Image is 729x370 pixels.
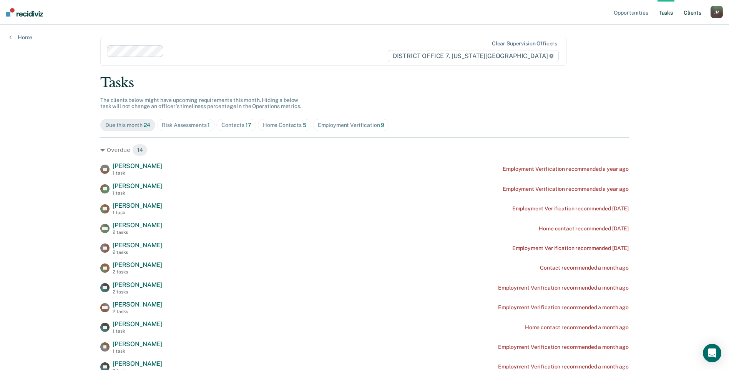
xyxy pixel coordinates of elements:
div: Employment Verification [318,122,385,128]
span: [PERSON_NAME] [113,222,162,229]
div: 2 tasks [113,309,162,314]
div: Home Contacts [263,122,306,128]
div: 1 task [113,348,162,354]
span: DISTRICT OFFICE 7, [US_STATE][GEOGRAPHIC_DATA] [388,50,559,62]
div: 1 task [113,210,162,215]
span: [PERSON_NAME] [113,340,162,348]
div: Home contact recommended [DATE] [539,225,629,232]
span: [PERSON_NAME] [113,360,162,367]
div: Employment Verification recommended [DATE] [512,205,629,212]
div: Employment Verification recommended a month ago [498,363,628,370]
span: 17 [246,122,251,128]
div: 1 task [113,328,162,334]
div: 2 tasks [113,289,162,295]
div: Overdue 14 [100,144,629,156]
div: Employment Verification recommended a month ago [498,304,628,311]
div: Contact recommended a month ago [540,265,629,271]
div: Employment Verification recommended a year ago [503,186,629,192]
div: Home contact recommended a month ago [525,324,629,331]
span: 14 [132,144,148,156]
div: J M [711,6,723,18]
div: 2 tasks [113,250,162,255]
div: Contacts [221,122,251,128]
div: Open Intercom Messenger [703,344,721,362]
span: [PERSON_NAME] [113,261,162,268]
span: 5 [303,122,306,128]
div: 1 task [113,190,162,196]
span: [PERSON_NAME] [113,162,162,170]
span: 1 [208,122,210,128]
div: Due this month [105,122,150,128]
div: Employment Verification recommended [DATE] [512,245,629,252]
div: 1 task [113,170,162,176]
span: [PERSON_NAME] [113,320,162,328]
span: [PERSON_NAME] [113,182,162,190]
span: [PERSON_NAME] [113,301,162,308]
span: [PERSON_NAME] [113,202,162,209]
span: [PERSON_NAME] [113,242,162,249]
img: Recidiviz [6,8,43,17]
span: 9 [381,122,384,128]
div: 2 tasks [113,230,162,235]
div: Employment Verification recommended a month ago [498,285,628,291]
a: Home [9,34,32,41]
span: The clients below might have upcoming requirements this month. Hiding a below task will not chang... [100,97,301,110]
div: Risk Assessments [162,122,210,128]
div: Tasks [100,75,629,91]
div: Employment Verification recommended a month ago [498,344,628,350]
span: 24 [144,122,150,128]
span: [PERSON_NAME] [113,281,162,288]
div: Clear supervision officers [492,40,557,47]
div: Employment Verification recommended a year ago [503,166,629,172]
button: JM [711,6,723,18]
div: 2 tasks [113,269,162,275]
